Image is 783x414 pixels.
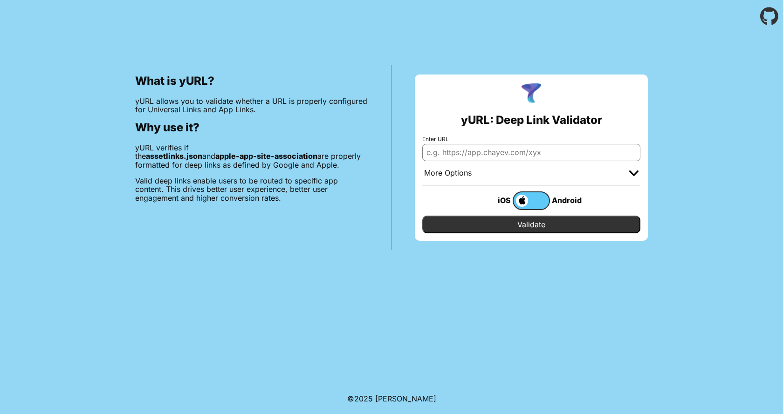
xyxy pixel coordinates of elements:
[461,114,602,127] h2: yURL: Deep Link Validator
[135,176,368,202] p: Valid deep links enable users to be routed to specific app content. This drives better user exper...
[424,169,472,178] div: More Options
[422,144,640,161] input: e.g. https://app.chayev.com/xyx
[519,82,543,106] img: yURL Logo
[135,97,368,114] p: yURL allows you to validate whether a URL is properly configured for Universal Links and App Links.
[422,136,640,143] label: Enter URL
[475,194,513,206] div: iOS
[146,151,202,161] b: assetlinks.json
[375,394,436,403] a: Michael Ibragimchayev's Personal Site
[135,121,368,134] h2: Why use it?
[354,394,373,403] span: 2025
[215,151,317,161] b: apple-app-site-association
[422,216,640,233] input: Validate
[347,383,436,414] footer: ©
[550,194,587,206] div: Android
[135,143,368,169] p: yURL verifies if the and are properly formatted for deep links as defined by Google and Apple.
[629,170,639,176] img: chevron
[135,75,368,88] h2: What is yURL?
